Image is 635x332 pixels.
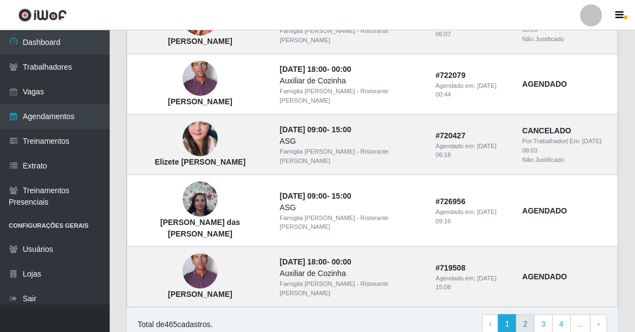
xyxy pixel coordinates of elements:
[435,197,466,206] strong: # 726956
[332,125,351,134] time: 15:00
[522,272,567,281] strong: AGENDADO
[280,87,422,105] div: Famiglia [PERSON_NAME] - Ristorante [PERSON_NAME]
[522,17,602,33] time: [DATE] 08:03
[332,192,351,200] time: 15:00
[435,142,509,160] div: Agendado em:
[280,268,422,279] div: Auxiliar de Cozinha
[332,65,351,74] time: 00:00
[160,218,240,238] strong: [PERSON_NAME] das [PERSON_NAME]
[522,138,602,154] time: [DATE] 08:03
[168,97,232,106] strong: [PERSON_NAME]
[280,192,327,200] time: [DATE] 09:00
[280,192,351,200] strong: -
[155,157,246,166] strong: Elizete [PERSON_NAME]
[280,125,327,134] time: [DATE] 09:00
[280,213,422,232] div: Famiglia [PERSON_NAME] - Ristorante [PERSON_NAME]
[183,102,218,176] img: Elizete Augusto da Silva
[280,147,422,166] div: Famiglia [PERSON_NAME] - Ristorante [PERSON_NAME]
[522,126,571,135] strong: CANCELADO
[597,319,600,328] span: ›
[280,65,351,74] strong: -
[435,207,509,226] div: Agendado em:
[435,81,509,100] div: Agendado em:
[435,274,509,292] div: Agendado em:
[280,257,327,266] time: [DATE] 18:00
[168,37,232,46] strong: [PERSON_NAME]
[435,263,466,272] strong: # 719508
[489,319,492,328] span: ‹
[522,35,611,44] div: Não Justificado
[435,131,466,140] strong: # 720427
[183,43,218,115] img: Jonas Batista Porpino
[280,257,351,266] strong: -
[280,202,422,213] div: ASG
[183,235,218,308] img: Jonas Batista Porpino
[435,209,496,224] time: [DATE] 09:16
[280,125,351,134] strong: -
[280,136,422,147] div: ASG
[280,279,422,298] div: Famiglia [PERSON_NAME] - Ristorante [PERSON_NAME]
[280,65,327,74] time: [DATE] 18:00
[280,26,422,45] div: Famiglia [PERSON_NAME] - Ristorante [PERSON_NAME]
[522,137,611,155] div: | Em:
[280,75,422,87] div: Auxiliar de Cozinha
[522,138,566,144] span: Por: Trabalhador
[138,319,213,330] p: Total de 465 cadastros.
[522,80,567,88] strong: AGENDADO
[168,290,232,299] strong: [PERSON_NAME]
[183,176,218,223] img: Luciana Pereira das Neves Silva
[332,257,351,266] time: 00:00
[522,155,611,165] div: Não Justificado
[18,8,67,22] img: CoreUI Logo
[522,206,567,215] strong: AGENDADO
[435,71,466,80] strong: # 722079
